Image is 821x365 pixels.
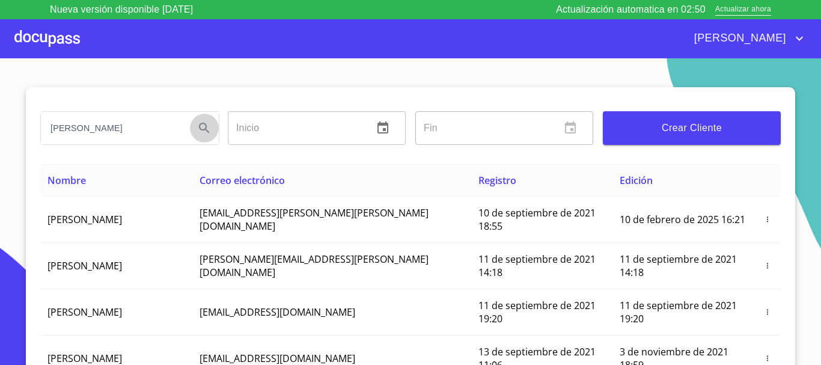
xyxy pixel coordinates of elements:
span: 10 de febrero de 2025 16:21 [620,213,745,226]
span: [PERSON_NAME] [47,352,122,365]
span: [PERSON_NAME] [47,213,122,226]
p: Actualización automatica en 02:50 [556,2,706,17]
span: 11 de septiembre de 2021 19:20 [620,299,737,325]
span: 11 de septiembre de 2021 14:18 [620,253,737,279]
span: 11 de septiembre de 2021 14:18 [478,253,596,279]
button: account of current user [685,29,807,48]
span: Actualizar ahora [715,4,771,16]
span: [PERSON_NAME][EMAIL_ADDRESS][PERSON_NAME][DOMAIN_NAME] [200,253,429,279]
span: Correo electrónico [200,174,285,187]
button: Search [190,114,219,143]
span: [PERSON_NAME] [685,29,792,48]
span: [EMAIL_ADDRESS][PERSON_NAME][PERSON_NAME][DOMAIN_NAME] [200,206,429,233]
span: Crear Cliente [612,120,771,136]
span: Nombre [47,174,86,187]
button: Crear Cliente [603,111,781,145]
span: [EMAIL_ADDRESS][DOMAIN_NAME] [200,305,355,319]
span: [PERSON_NAME] [47,259,122,272]
span: 11 de septiembre de 2021 19:20 [478,299,596,325]
span: 10 de septiembre de 2021 18:55 [478,206,596,233]
span: Registro [478,174,516,187]
input: search [41,112,185,144]
p: Nueva versión disponible [DATE] [50,2,193,17]
span: [PERSON_NAME] [47,305,122,319]
span: Edición [620,174,653,187]
span: [EMAIL_ADDRESS][DOMAIN_NAME] [200,352,355,365]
